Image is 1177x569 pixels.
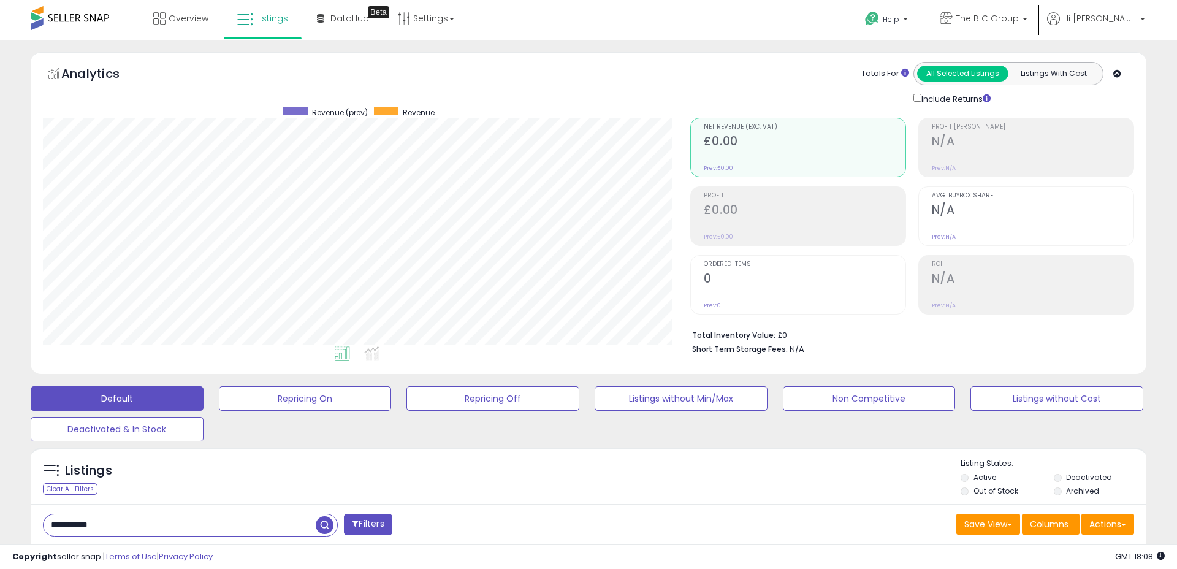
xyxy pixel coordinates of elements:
[704,261,905,268] span: Ordered Items
[105,551,157,562] a: Terms of Use
[704,193,905,199] span: Profit
[219,386,392,411] button: Repricing On
[961,458,1146,470] p: Listing States:
[904,91,1005,105] div: Include Returns
[12,551,213,563] div: seller snap | |
[790,343,804,355] span: N/A
[861,68,909,80] div: Totals For
[932,203,1133,220] h2: N/A
[169,12,208,25] span: Overview
[330,12,369,25] span: DataHub
[159,551,213,562] a: Privacy Policy
[883,14,899,25] span: Help
[917,66,1008,82] button: All Selected Listings
[932,124,1133,131] span: Profit [PERSON_NAME]
[1081,514,1134,535] button: Actions
[704,134,905,151] h2: £0.00
[256,12,288,25] span: Listings
[932,193,1133,199] span: Avg. Buybox Share
[783,386,956,411] button: Non Competitive
[1008,66,1099,82] button: Listings With Cost
[692,330,775,340] b: Total Inventory Value:
[855,2,920,40] a: Help
[704,302,721,309] small: Prev: 0
[704,164,733,172] small: Prev: £0.00
[932,164,956,172] small: Prev: N/A
[1047,12,1145,40] a: Hi [PERSON_NAME]
[312,107,368,118] span: Revenue (prev)
[864,11,880,26] i: Get Help
[1063,12,1137,25] span: Hi [PERSON_NAME]
[12,551,57,562] strong: Copyright
[1022,514,1080,535] button: Columns
[932,233,956,240] small: Prev: N/A
[595,386,768,411] button: Listings without Min/Max
[704,233,733,240] small: Prev: £0.00
[403,107,435,118] span: Revenue
[692,327,1125,342] li: £0
[956,514,1020,535] button: Save View
[973,472,996,483] label: Active
[1066,486,1099,496] label: Archived
[956,12,1019,25] span: The B C Group
[932,261,1133,268] span: ROI
[31,386,204,411] button: Default
[704,272,905,288] h2: 0
[932,302,956,309] small: Prev: N/A
[704,203,905,220] h2: £0.00
[1115,551,1165,562] span: 2025-09-7 18:08 GMT
[704,124,905,131] span: Net Revenue (Exc. VAT)
[344,514,392,535] button: Filters
[932,272,1133,288] h2: N/A
[406,386,579,411] button: Repricing Off
[1030,518,1068,530] span: Columns
[692,344,788,354] b: Short Term Storage Fees:
[65,462,112,479] h5: Listings
[973,486,1018,496] label: Out of Stock
[932,134,1133,151] h2: N/A
[43,483,97,495] div: Clear All Filters
[970,386,1143,411] button: Listings without Cost
[368,6,389,18] div: Tooltip anchor
[1066,472,1112,483] label: Deactivated
[31,417,204,441] button: Deactivated & In Stock
[61,65,143,85] h5: Analytics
